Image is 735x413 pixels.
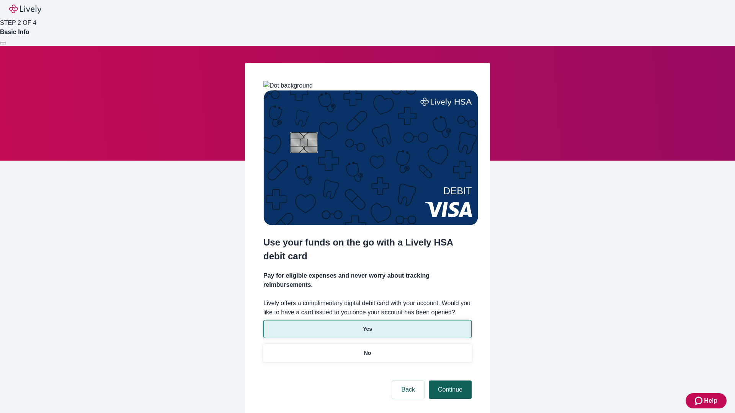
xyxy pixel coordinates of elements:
[263,236,472,263] h2: Use your funds on the go with a Lively HSA debit card
[263,90,478,225] img: Debit card
[392,380,424,399] button: Back
[263,299,472,317] label: Lively offers a complimentary digital debit card with your account. Would you like to have a card...
[704,396,717,405] span: Help
[263,81,313,90] img: Dot background
[364,349,371,357] p: No
[263,271,472,289] h4: Pay for eligible expenses and never worry about tracking reimbursements.
[9,5,41,14] img: Lively
[363,325,372,333] p: Yes
[263,320,472,338] button: Yes
[429,380,472,399] button: Continue
[695,396,704,405] svg: Zendesk support icon
[263,344,472,362] button: No
[686,393,727,408] button: Zendesk support iconHelp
